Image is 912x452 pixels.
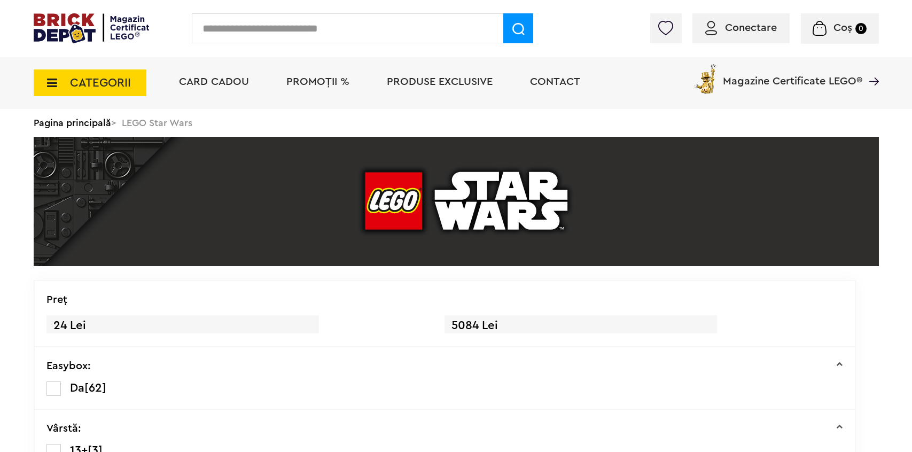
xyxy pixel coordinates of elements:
a: Card Cadou [179,76,249,87]
img: LEGO Star Wars [34,137,879,266]
span: Magazine Certificate LEGO® [723,62,862,87]
p: Easybox: [46,361,91,371]
p: Preţ [46,294,67,305]
a: Pagina principală [34,118,111,128]
div: > LEGO Star Wars [34,109,879,137]
span: CATEGORII [70,77,131,89]
a: Conectare [705,22,777,33]
span: 24 Lei [46,315,319,336]
a: Produse exclusive [387,76,493,87]
a: Magazine Certificate LEGO® [862,62,879,73]
span: Coș [833,22,852,33]
small: 0 [855,23,867,34]
span: Da [70,382,84,394]
a: Contact [530,76,580,87]
span: 5084 Lei [445,315,717,336]
span: [62] [84,382,106,394]
span: Conectare [725,22,777,33]
p: Vârstă: [46,423,81,434]
a: PROMOȚII % [286,76,349,87]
